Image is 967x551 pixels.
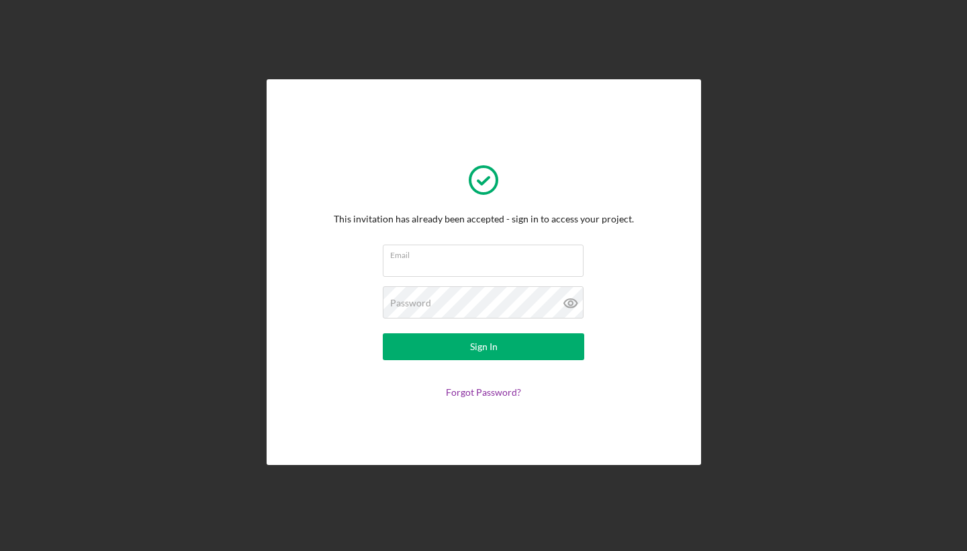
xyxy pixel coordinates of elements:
[390,298,431,308] label: Password
[470,333,498,360] div: Sign In
[390,245,584,260] label: Email
[334,214,634,224] div: This invitation has already been accepted - sign in to access your project.
[383,333,584,360] button: Sign In
[446,386,521,398] a: Forgot Password?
